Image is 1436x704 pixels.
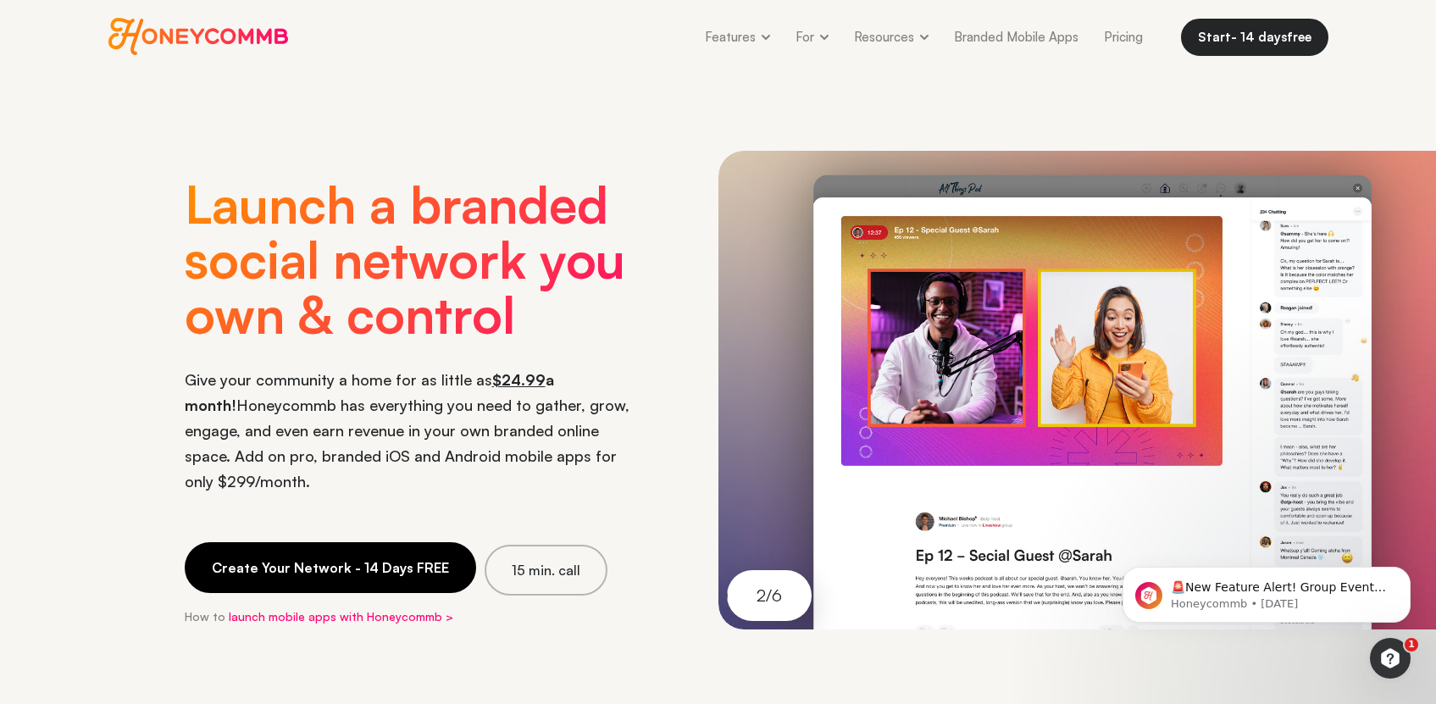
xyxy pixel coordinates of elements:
iframe: Intercom notifications message [1097,531,1436,658]
a: launch mobile apps with Honeycommb > [229,609,453,624]
span: 1 [1405,638,1418,651]
iframe: Intercom live chat [1370,638,1411,679]
span: free [1287,29,1311,45]
a: 15 min. call [485,545,607,596]
a: Start- 14 daysfree [1181,19,1328,56]
a: For [783,18,841,56]
span: - 14 days [1231,29,1287,45]
a: Branded Mobile Apps [941,18,1091,56]
div: Honeycommb navigation [692,18,1156,56]
span: How to [185,609,225,624]
a: Resources [841,18,941,56]
a: Go to Honeycommb homepage [108,18,289,55]
h1: Launch a branded social network you own & control [185,176,642,367]
a: Pricing [1091,18,1156,56]
span: Honeycommb [108,18,289,55]
div: Give your community a home for as little as Honeycommb has everything you need to gather, grow, e... [185,367,642,494]
a: Create Your Network - 14 Days FREE [185,542,476,593]
u: $24.99 [492,370,546,389]
a: Features [692,18,783,56]
span: 15 min. call [512,562,580,579]
span: Start [1198,29,1231,45]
